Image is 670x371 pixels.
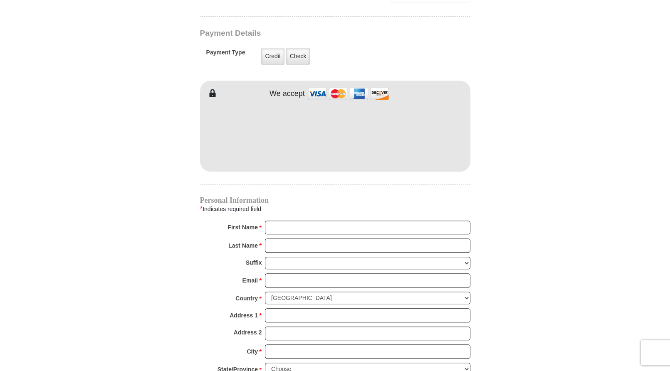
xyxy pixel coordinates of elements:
label: Check [286,48,310,65]
h3: Payment Details [200,29,412,38]
strong: City [247,346,257,357]
div: Indicates required field [200,204,470,214]
img: credit cards accepted [307,85,390,103]
strong: Country [235,292,258,304]
strong: Suffix [246,257,262,268]
strong: First Name [228,221,258,233]
h4: We accept [269,89,305,98]
strong: Address 1 [230,310,258,321]
h4: Personal Information [200,197,470,204]
label: Credit [261,48,284,65]
strong: Address 2 [234,327,262,338]
strong: Email [242,275,258,286]
h5: Payment Type [206,49,245,60]
strong: Last Name [228,240,258,251]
